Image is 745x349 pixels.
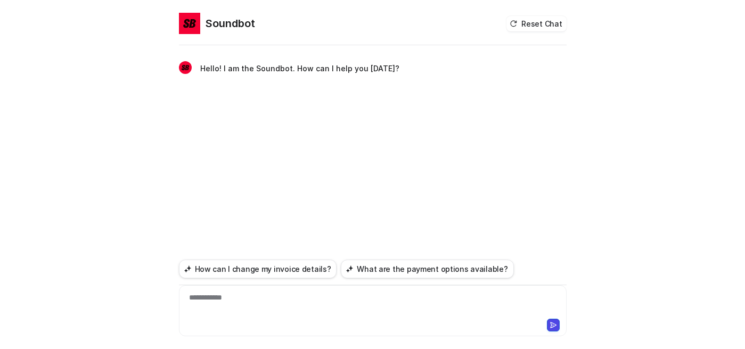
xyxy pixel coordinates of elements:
p: Hello! I am the Soundbot. How can I help you [DATE]? [200,62,399,75]
img: Widget [179,61,192,74]
button: What are the payment options available? [341,260,513,278]
button: How can I change my invoice details? [179,260,337,278]
button: Reset Chat [506,16,566,31]
h2: Soundbot [206,16,255,31]
img: Widget [179,13,200,34]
